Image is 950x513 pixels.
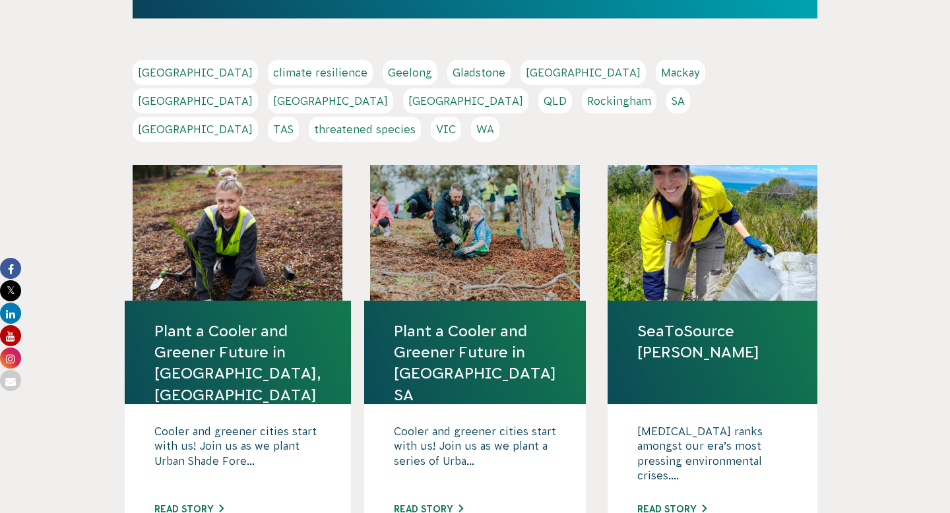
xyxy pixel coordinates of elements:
a: climate resilience [268,60,373,85]
a: Rockingham [582,88,656,113]
a: Mackay [656,60,705,85]
a: Gladstone [447,60,511,85]
a: Plant a Cooler and Greener Future in [GEOGRAPHIC_DATA], [GEOGRAPHIC_DATA] [154,320,321,406]
a: WA [471,117,499,142]
a: [GEOGRAPHIC_DATA] [133,60,258,85]
a: SeaToSource [PERSON_NAME] [637,320,788,363]
a: [GEOGRAPHIC_DATA] [521,60,646,85]
p: Cooler and greener cities start with us! Join us as we plant Urban Shade Fore... [154,424,321,490]
p: [MEDICAL_DATA] ranks amongst our era’s most pressing environmental crises.... [637,424,788,490]
a: VIC [431,117,461,142]
a: [GEOGRAPHIC_DATA] [268,88,393,113]
a: threatened species [309,117,421,142]
a: Plant a Cooler and Greener Future in [GEOGRAPHIC_DATA] SA [394,320,556,406]
p: Cooler and greener cities start with us! Join us as we plant a series of Urba... [394,424,556,490]
a: SA [666,88,690,113]
a: Geelong [383,60,437,85]
a: TAS [268,117,299,142]
a: QLD [538,88,572,113]
a: [GEOGRAPHIC_DATA] [133,88,258,113]
a: [GEOGRAPHIC_DATA] [133,117,258,142]
a: [GEOGRAPHIC_DATA] [403,88,528,113]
